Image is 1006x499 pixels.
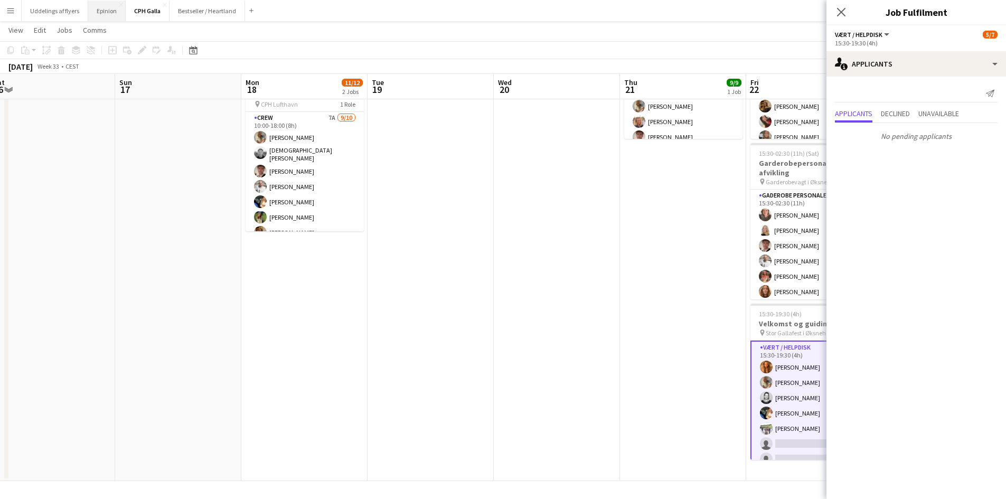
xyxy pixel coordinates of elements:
span: Applicants [835,110,872,117]
span: 21 [623,83,637,96]
h3: Job Fulfilment [826,5,1006,19]
span: View [8,25,23,35]
h3: Garderobepersonale og afvikling [750,158,869,177]
button: Vært / Helpdisk [835,31,891,39]
span: 18 [244,83,259,96]
span: 11/12 [342,79,363,87]
span: Jobs [57,25,72,35]
app-card-role: Gaderobe personale2A11/1615:30-02:30 (11h)[PERSON_NAME][PERSON_NAME][PERSON_NAME][PERSON_NAME][PE... [750,190,869,455]
div: 15:30-19:30 (4h) [835,39,998,47]
span: Vært / Helpdisk [835,31,882,39]
div: 2 Jobs [342,88,362,96]
p: No pending applicants [826,127,1006,145]
span: 20 [496,83,512,96]
span: 1 Role [340,100,355,108]
span: Tue [372,78,384,87]
span: Garderobevagt i Øksnehallen til stor gallafest [766,178,845,186]
app-card-role: Vært / Helpdisk1A5/715:30-19:30 (4h)[PERSON_NAME][PERSON_NAME][PERSON_NAME][PERSON_NAME][PERSON_N... [750,341,869,470]
span: Unavailable [918,110,959,117]
div: [DATE] [8,61,33,72]
span: Stor Gallafest i Øksnehallen [766,329,840,337]
button: CPH Galla [126,1,170,21]
div: 1 Job [727,88,741,96]
button: Bestseller / Heartland [170,1,245,21]
span: CPH Lufthavn [261,100,298,108]
span: Sun [119,78,132,87]
button: Uddelings af flyers [22,1,88,21]
span: 17 [118,83,132,96]
a: Edit [30,23,50,37]
span: Wed [498,78,512,87]
span: Thu [624,78,637,87]
app-card-role: Opbygning9/909:30-18:30 (9h)[PERSON_NAME][PERSON_NAME][PERSON_NAME][PERSON_NAME][PERSON_NAME][PER... [624,20,742,181]
span: 15:30-02:30 (11h) (Sat) [759,149,819,157]
app-card-role: Crew7A9/1010:00-18:00 (8h)[PERSON_NAME][DEMOGRAPHIC_DATA][PERSON_NAME][PERSON_NAME][PERSON_NAME][... [246,112,364,289]
span: 22 [749,83,759,96]
div: CEST [65,62,79,70]
a: Jobs [52,23,77,37]
a: Comms [79,23,111,37]
h3: Velkomst og guiding [750,319,869,328]
span: Comms [83,25,107,35]
span: 9/9 [727,79,741,87]
span: 5/7 [983,31,998,39]
span: Declined [881,110,910,117]
button: Epinion [88,1,126,21]
span: Fri [750,78,759,87]
span: 15:30-19:30 (4h) [759,310,802,318]
span: Edit [34,25,46,35]
span: Week 33 [35,62,61,70]
span: 19 [370,83,384,96]
div: Applicants [826,51,1006,77]
a: View [4,23,27,37]
app-job-card: 10:00-18:00 (8h)9/10Pakke medarbejdergave CPH Lufthavn1 RoleCrew7A9/1010:00-18:00 (8h)[PERSON_NAM... [246,75,364,231]
span: Mon [246,78,259,87]
app-job-card: 15:30-02:30 (11h) (Sat)11/16Garderobepersonale og afvikling Garderobevagt i Øksnehallen til stor ... [750,143,869,299]
app-job-card: 15:30-19:30 (4h)5/7Velkomst og guiding Stor Gallafest i Øksnehallen1 RoleVært / Helpdisk1A5/715:3... [750,304,869,460]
